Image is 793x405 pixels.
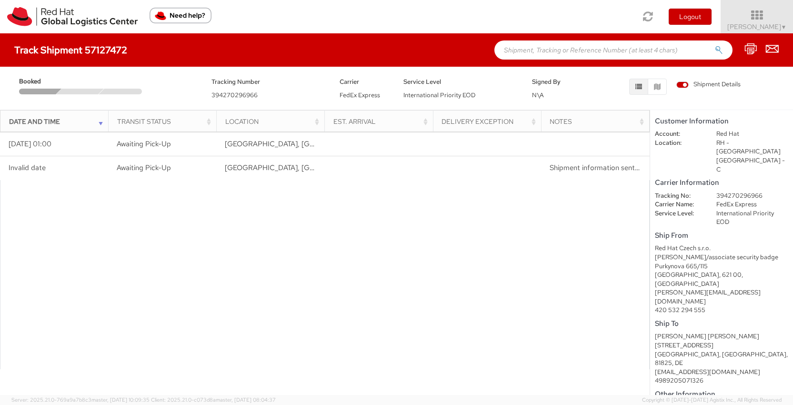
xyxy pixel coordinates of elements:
span: master, [DATE] 08:04:37 [216,396,276,403]
div: Location [225,117,322,126]
div: Est. Arrival [333,117,430,126]
span: N\A [532,91,544,99]
div: Date and Time [9,117,106,126]
div: Purkynova 665/115 [655,262,788,271]
div: Transit Status [117,117,214,126]
button: Need help? [150,8,211,23]
h5: Carrier Information [655,179,788,187]
span: 394270296966 [211,91,258,99]
span: Awaiting Pick-Up [117,139,171,149]
h5: Other Information [655,390,788,398]
div: Red Hat Czech s.r.o. [PERSON_NAME]/associate security badge [655,244,788,262]
span: Shipment information sent to FedEx [550,163,665,172]
span: International Priority EOD [403,91,475,99]
div: [STREET_ADDRESS] [655,341,788,350]
span: Awaiting Pick-Up [117,163,171,172]
span: Booked [19,77,60,86]
dt: Account: [648,130,709,139]
div: [GEOGRAPHIC_DATA], [GEOGRAPHIC_DATA], 81825, DE [655,350,788,368]
button: Logout [669,9,712,25]
div: Notes [550,117,646,126]
h5: Customer Information [655,117,788,125]
div: [PERSON_NAME][EMAIL_ADDRESS][DOMAIN_NAME] [655,288,788,306]
div: 420 532 294 555 [655,306,788,315]
dt: Location: [648,139,709,148]
span: Shipment Details [676,80,741,89]
div: [GEOGRAPHIC_DATA], 621 00, [GEOGRAPHIC_DATA] [655,271,788,288]
dt: Service Level: [648,209,709,218]
div: Delivery Exception [442,117,538,126]
span: FedEx Express [340,91,380,99]
span: BRNO, CZ [225,139,374,149]
input: Shipment, Tracking or Reference Number (at least 4 chars) [494,40,733,60]
span: BRNO, CZ [225,163,374,172]
dt: Tracking No: [648,192,709,201]
dt: Carrier Name: [648,200,709,209]
img: rh-logistics-00dfa346123c4ec078e1.svg [7,7,138,26]
span: [PERSON_NAME] [727,22,787,31]
label: Shipment Details [676,80,741,91]
span: master, [DATE] 10:09:35 [91,396,150,403]
div: [PERSON_NAME] [PERSON_NAME] [655,332,788,341]
span: Server: 2025.21.0-769a9a7b8c3 [11,396,150,403]
span: Copyright © [DATE]-[DATE] Agistix Inc., All Rights Reserved [642,396,782,404]
div: [EMAIL_ADDRESS][DOMAIN_NAME] [655,368,788,377]
span: Client: 2025.21.0-c073d8a [151,396,276,403]
h5: Tracking Number [211,79,325,85]
div: 4989205071326 [655,376,788,385]
h5: Service Level [403,79,517,85]
h4: Track Shipment 57127472 [14,45,127,55]
h5: Ship From [655,232,788,240]
span: ▼ [781,23,787,31]
h5: Signed By [532,79,582,85]
h5: Ship To [655,320,788,328]
h5: Carrier [340,79,390,85]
